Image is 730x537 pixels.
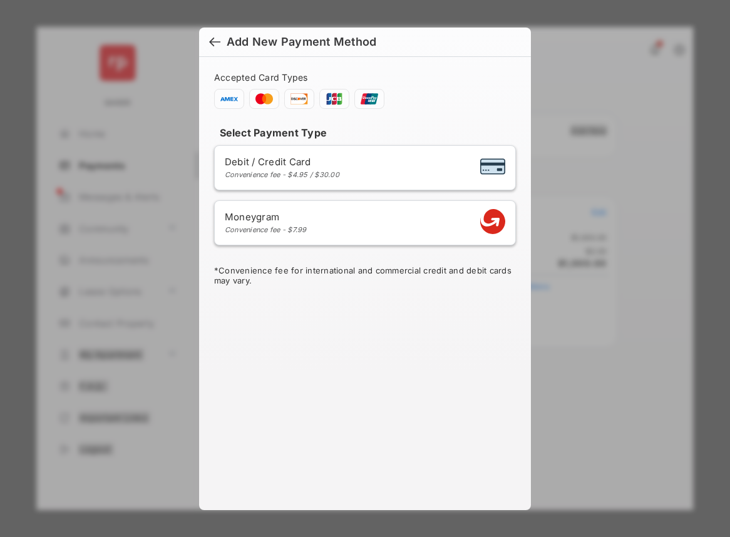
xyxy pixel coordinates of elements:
[214,265,516,288] div: * Convenience fee for international and commercial credit and debit cards may vary.
[225,225,307,234] div: Convenience fee - $7.99
[214,126,516,139] h4: Select Payment Type
[225,156,339,168] span: Debit / Credit Card
[225,211,307,223] span: Moneygram
[225,170,339,179] div: Convenience fee - $4.95 / $30.00
[227,35,376,49] div: Add New Payment Method
[214,72,313,83] span: Accepted Card Types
